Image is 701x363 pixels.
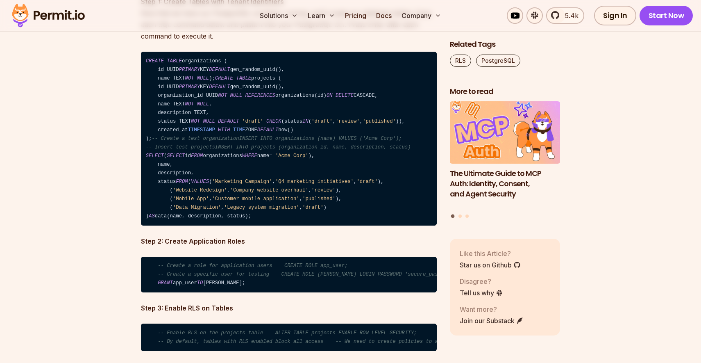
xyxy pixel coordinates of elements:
button: Learn [304,7,338,24]
span: ON [327,93,333,98]
img: The Ultimate Guide to MCP Auth: Identity, Consent, and Agent Security [450,102,560,164]
span: TIME [233,127,245,133]
span: NULL [197,75,209,81]
span: -- Create a test organizationINSERT INTO organizations (name) VALUES ('Acme Corp'); [152,136,402,142]
button: Go to slide 1 [451,215,455,218]
span: NOT [218,93,227,98]
span: 'Website Redesign' [173,187,227,193]
h3: The Ultimate Guide to MCP Auth: Identity, Consent, and Agent Security [450,169,560,199]
button: Company [398,7,445,24]
button: Solutions [256,7,301,24]
span: WITH [218,127,230,133]
span: 'Customer mobile application' [212,196,299,202]
span: 'Legacy system migration' [224,205,299,210]
strong: Step 3: Enable RLS on Tables [141,304,233,312]
span: -- Create a role for application users CREATE ROLE app_user; [158,263,347,269]
a: RLS [450,55,471,67]
strong: Step 2: Create Application Roles [141,237,245,245]
span: -- Enable RLS on the projects table ALTER TABLE projects ENABLE ROW LEVEL SECURITY; [158,330,417,336]
span: CHECK [266,119,281,124]
span: 'review' [311,187,336,193]
span: WHERE [242,153,257,159]
span: PRIMARY [179,84,200,90]
span: DEFAULT [209,67,230,73]
a: Sign In [594,6,636,25]
span: 'Company website overhaul' [230,187,309,193]
a: Start Now [640,6,693,25]
span: NULL [230,93,242,98]
span: GRANT [158,280,173,286]
span: NULL [203,119,215,124]
span: 'draft' [242,119,263,124]
span: 5.4k [560,11,578,21]
li: 1 of 3 [450,102,560,210]
span: 'review' [336,119,360,124]
span: NULL [197,101,209,107]
span: 'published' [302,196,336,202]
span: TABLE [167,58,182,64]
h2: Related Tags [450,39,560,50]
a: 5.4k [546,7,584,24]
a: PostgreSQL [476,55,520,67]
span: DEFAULT [218,119,239,124]
span: FROM [176,179,188,185]
h2: More to read [450,87,560,97]
span: 'Data Migration' [173,205,221,210]
button: Go to slide 3 [465,215,469,218]
span: = [269,153,272,159]
span: NOT [185,101,194,107]
span: DEFAULT [209,84,230,90]
code: organizations ( id UUID KEY gen_random_uuid(), name TEXT ); projects ( id UUID KEY gen_random_uui... [141,52,437,226]
span: 'published' [363,119,396,124]
span: 'draft' [302,205,323,210]
span: 'draft' [311,119,332,124]
span: NOT [185,75,194,81]
span: VALUES [191,179,209,185]
span: -- Create a specific user for testing CREATE ROLE [PERSON_NAME] LOGIN PASSWORD 'secure_password'; [158,272,459,277]
span: 'Marketing Campaign' [212,179,272,185]
a: Docs [373,7,395,24]
p: Disagree? [460,276,503,286]
span: AS [149,213,155,219]
span: -- By default, tables with RLS enabled block all access -- We need to create policies to allow sp... [158,339,498,345]
span: TABLE [236,75,251,81]
a: Tell us why [460,288,503,298]
span: 'draft' [356,179,377,185]
span: 'Q4 marketing initiatives' [275,179,354,185]
span: CREATE [146,58,164,64]
span: 'Acme Corp' [275,153,309,159]
p: Like this Article? [460,249,521,258]
a: Join our Substack [460,316,524,326]
span: SELECT [167,153,185,159]
span: DELETE [336,93,354,98]
span: 'Mobile App' [173,196,209,202]
img: Permit logo [8,2,88,30]
span: DEFAULT [257,127,278,133]
span: TO [197,280,203,286]
p: Want more? [460,304,524,314]
code: app_user [PERSON_NAME]; [141,257,437,293]
span: REFERENCES [245,93,275,98]
span: PRIMARY [179,67,200,73]
a: Pricing [342,7,370,24]
span: FROM [191,153,203,159]
span: -- Insert test projectsINSERT INTO projects (organization_id, name, description, status) [146,144,411,150]
button: Go to slide 2 [458,215,462,218]
span: CREATE [215,75,233,81]
span: IN [302,119,309,124]
span: SELECT [146,153,164,159]
a: Star us on Github [460,260,521,270]
span: NOT [191,119,200,124]
span: TIMESTAMP [188,127,215,133]
div: Posts [450,102,560,219]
